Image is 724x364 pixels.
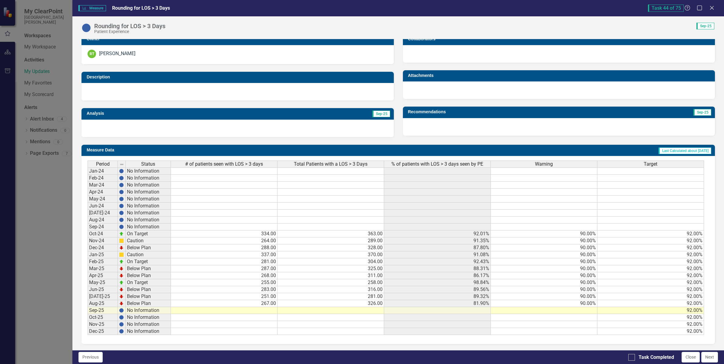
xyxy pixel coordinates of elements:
td: 334.00 [171,230,277,237]
span: Status [141,161,155,167]
span: Sep-25 [696,23,714,29]
span: Task 44 of 75 [648,5,684,12]
img: 8DAGhfEEPCf229AAAAAElFTkSuQmCC [119,162,124,167]
td: Mar-24 [88,182,118,189]
td: 287.00 [171,265,277,272]
td: 326.00 [277,300,384,307]
td: Aug-25 [88,300,118,307]
img: BgCOk07PiH71IgAAAABJRU5ErkJggg== [119,322,124,327]
td: 92.00% [597,272,704,279]
img: BgCOk07PiH71IgAAAABJRU5ErkJggg== [119,329,124,334]
img: BgCOk07PiH71IgAAAABJRU5ErkJggg== [119,176,124,180]
td: 90.00% [491,258,597,265]
td: 90.00% [491,244,597,251]
td: Below Plan [126,272,171,279]
h3: Analysis [87,111,234,116]
td: [DATE]-25 [88,293,118,300]
td: 92.00% [597,265,704,272]
td: Oct-24 [88,230,118,237]
td: Below Plan [126,293,171,300]
td: 90.00% [491,265,597,272]
td: 281.00 [171,258,277,265]
td: 81.90% [384,300,491,307]
td: May-25 [88,279,118,286]
span: % of patients with LOS > 3 days seen by PE [391,161,483,167]
td: Nov-25 [88,321,118,328]
td: No Information [126,189,171,196]
td: No Information [126,167,171,175]
img: BgCOk07PiH71IgAAAABJRU5ErkJggg== [119,224,124,229]
td: 87.80% [384,244,491,251]
td: Below Plan [126,244,171,251]
td: 90.00% [491,230,597,237]
td: No Information [126,328,171,335]
img: cBAA0RP0Y6D5n+AAAAAElFTkSuQmCC [119,238,124,243]
td: 267.00 [171,300,277,307]
td: Caution [126,251,171,258]
td: 311.00 [277,272,384,279]
td: 92.00% [597,237,704,244]
td: Aug-24 [88,217,118,223]
td: No Information [126,307,171,314]
td: 328.00 [277,244,384,251]
td: 90.00% [491,300,597,307]
img: cBAA0RP0Y6D5n+AAAAAElFTkSuQmCC [119,252,124,257]
td: Jan-25 [88,251,118,258]
td: 258.00 [277,279,384,286]
td: 92.00% [597,244,704,251]
span: Warning [535,161,553,167]
td: On Target [126,230,171,237]
button: Close [682,352,700,362]
span: Last Calculated about [DATE] [659,147,711,154]
button: Next [701,352,718,362]
td: Oct-25 [88,314,118,321]
td: [DATE]-24 [88,210,118,217]
td: 90.00% [491,286,597,293]
td: 92.00% [597,328,704,335]
td: No Information [126,182,171,189]
td: 255.00 [171,279,277,286]
td: 283.00 [171,286,277,293]
img: TnMDeAgwAPMxUmUi88jYAAAAAElFTkSuQmCC [119,294,124,299]
span: # of patients seen with LOS > 3 days [185,161,263,167]
td: No Information [126,217,171,223]
td: No Information [126,203,171,210]
td: 251.00 [171,293,277,300]
td: 92.43% [384,258,491,265]
h3: Attachments [408,73,712,78]
td: Below Plan [126,300,171,307]
td: Apr-25 [88,272,118,279]
span: Sep-25 [693,109,711,116]
td: 92.00% [597,307,704,314]
img: zOikAAAAAElFTkSuQmCC [119,259,124,264]
td: Feb-25 [88,258,118,265]
h3: Collaborators [408,37,712,41]
div: RT [88,50,96,58]
h3: Description [87,75,391,79]
td: No Information [126,314,171,321]
img: TnMDeAgwAPMxUmUi88jYAAAAAElFTkSuQmCC [119,245,124,250]
td: 264.00 [171,237,277,244]
td: Dec-24 [88,244,118,251]
td: 92.00% [597,230,704,237]
td: Below Plan [126,265,171,272]
td: No Information [126,210,171,217]
img: BgCOk07PiH71IgAAAABJRU5ErkJggg== [119,217,124,222]
td: 268.00 [171,272,277,279]
td: 86.17% [384,272,491,279]
td: Jun-24 [88,203,118,210]
td: 88.31% [384,265,491,272]
td: 92.00% [597,314,704,321]
td: On Target [126,279,171,286]
td: 92.00% [597,258,704,265]
td: No Information [126,175,171,182]
td: No Information [126,196,171,203]
td: 363.00 [277,230,384,237]
img: BgCOk07PiH71IgAAAABJRU5ErkJggg== [119,315,124,320]
td: 92.01% [384,230,491,237]
td: 304.00 [277,258,384,265]
td: 90.00% [491,279,597,286]
img: TnMDeAgwAPMxUmUi88jYAAAAAElFTkSuQmCC [119,301,124,306]
span: Rounding for LOS > 3 Days [112,5,170,11]
td: Below Plan [126,286,171,293]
